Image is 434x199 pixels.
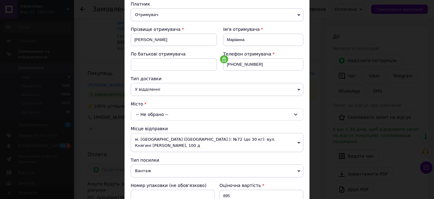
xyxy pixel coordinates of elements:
span: Тип доставки [131,76,162,81]
span: Тип посилки [131,158,159,163]
input: +380 [223,58,303,71]
span: По батькові отримувача [131,52,186,56]
span: Прізвище отримувача [131,27,181,32]
span: У відділенні [131,83,303,96]
span: Отримувач [131,8,303,21]
span: Вантаж [131,164,303,177]
div: Номер упаковки (не обов'язково) [131,182,215,189]
span: м. [GEOGRAPHIC_DATA] ([GEOGRAPHIC_DATA].): №72 (до 30 кг): вул. Княгині [PERSON_NAME], 100 д [131,133,303,152]
span: Ім'я отримувача [223,27,260,32]
span: Місце відправки [131,126,168,131]
span: Платник [131,2,150,6]
div: -- Не обрано -- [131,108,303,121]
div: Оціночна вартість [219,182,303,189]
div: Місто [131,101,303,107]
span: Телефон отримувача [223,52,271,56]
